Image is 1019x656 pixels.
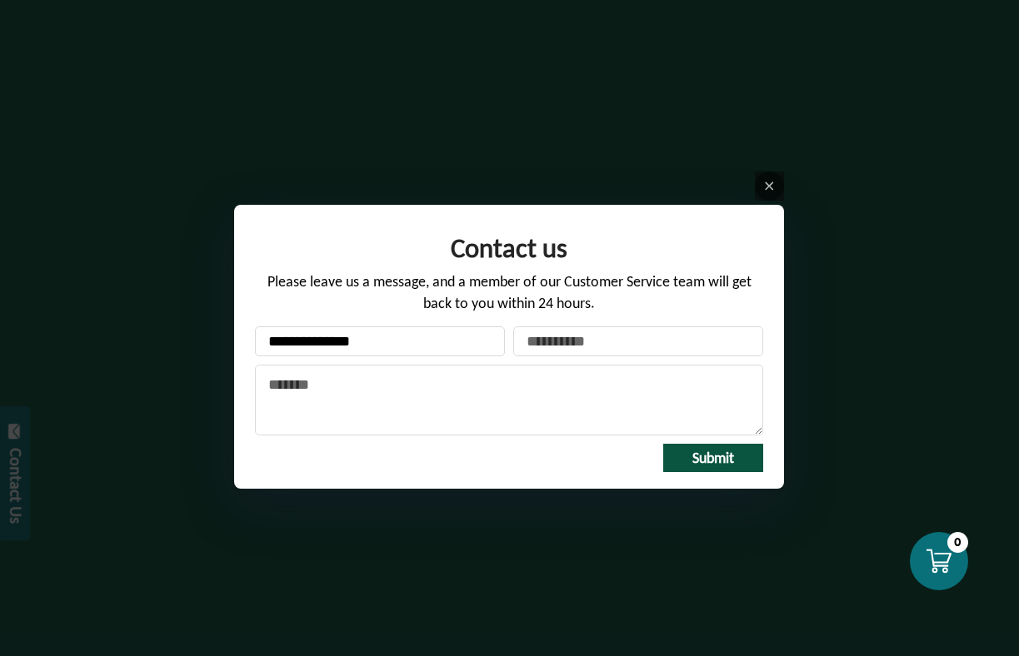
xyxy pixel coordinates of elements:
div: 0 [947,532,968,553]
span: Contact us [451,231,567,265]
input: Your name [255,326,505,356]
div: Form title [255,221,763,271]
span: Submit [692,449,734,467]
div: Please leave us a message, and a member of our Customer Service team will get back to you within ... [255,271,763,326]
input: Your email [513,326,763,356]
textarea: Message [255,365,763,435]
button: Submit [663,444,763,472]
